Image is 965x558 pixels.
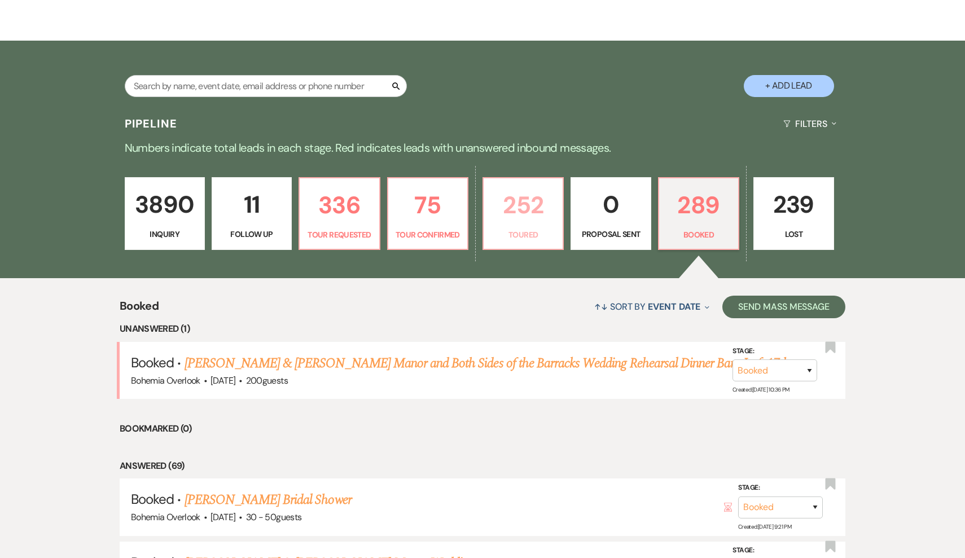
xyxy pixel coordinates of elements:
span: Event Date [648,301,700,313]
a: 289Booked [658,177,739,251]
p: 289 [666,186,731,224]
p: Lost [761,228,826,240]
span: Booked [131,490,174,508]
li: Unanswered (1) [120,322,845,336]
p: Follow Up [219,228,284,240]
p: 11 [219,186,284,223]
label: Stage: [738,482,823,494]
p: 239 [761,186,826,223]
a: 75Tour Confirmed [387,177,468,251]
p: 0 [578,186,643,223]
span: Created: [DATE] 9:21 PM [738,522,791,530]
a: 239Lost [753,177,834,251]
button: Filters [779,109,840,139]
a: 11Follow Up [212,177,292,251]
span: ↑↓ [594,301,608,313]
p: Toured [490,229,556,241]
li: Answered (69) [120,459,845,473]
a: 252Toured [483,177,564,251]
a: [PERSON_NAME] & [PERSON_NAME] Manor and Both Sides of the Barracks Wedding Rehearsal Dinner Barn ... [185,353,789,374]
p: Booked [666,229,731,241]
span: Bohemia Overlook [131,511,200,523]
span: 200 guests [246,375,288,386]
span: 30 - 50 guests [246,511,302,523]
span: [DATE] [210,375,235,386]
p: 3890 [132,186,198,223]
p: Inquiry [132,228,198,240]
span: Bohemia Overlook [131,375,200,386]
li: Bookmarked (0) [120,421,845,436]
p: Proposal Sent [578,228,643,240]
span: Booked [120,297,159,322]
a: [PERSON_NAME] Bridal Shower [185,490,352,510]
label: Stage: [732,345,817,357]
button: Send Mass Message [722,296,845,318]
p: 75 [395,186,460,224]
p: 336 [306,186,372,224]
span: Booked [131,354,174,371]
a: 0Proposal Sent [571,177,651,251]
input: Search by name, event date, email address or phone number [125,75,407,97]
a: 3890Inquiry [125,177,205,251]
p: Tour Requested [306,229,372,241]
p: Tour Confirmed [395,229,460,241]
p: 252 [490,186,556,224]
span: Created: [DATE] 10:36 PM [732,386,789,393]
label: Stage: [732,544,817,557]
button: Sort By Event Date [590,292,714,322]
span: [DATE] [210,511,235,523]
a: 336Tour Requested [299,177,380,251]
p: Numbers indicate total leads in each stage. Red indicates leads with unanswered inbound messages. [76,139,889,157]
button: + Add Lead [744,75,834,97]
h3: Pipeline [125,116,178,131]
